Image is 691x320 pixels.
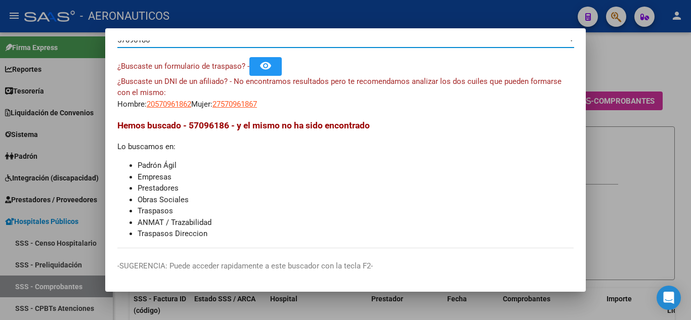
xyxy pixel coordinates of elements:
[138,228,574,240] li: Traspasos Direccion
[138,194,574,206] li: Obras Sociales
[117,62,249,71] span: ¿Buscaste un formulario de traspaso? -
[138,182,574,194] li: Prestadores
[212,100,257,109] span: 27570961867
[138,160,574,171] li: Padrón Ágil
[260,60,272,72] mat-icon: remove_red_eye
[138,171,574,183] li: Empresas
[138,205,574,217] li: Traspasos
[147,100,191,109] span: 20570961862
[117,120,370,130] span: Hemos buscado - 57096186 - y el mismo no ha sido encontrado
[657,286,681,310] div: Open Intercom Messenger
[138,217,574,228] li: ANMAT / Trazabilidad
[117,77,562,98] span: ¿Buscaste un DNI de un afiliado? - No encontramos resultados pero te recomendamos analizar los do...
[117,119,574,240] div: Lo buscamos en:
[117,260,574,272] p: -SUGERENCIA: Puede acceder rapidamente a este buscador con la tecla F2-
[117,76,574,110] div: Hombre: Mujer:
